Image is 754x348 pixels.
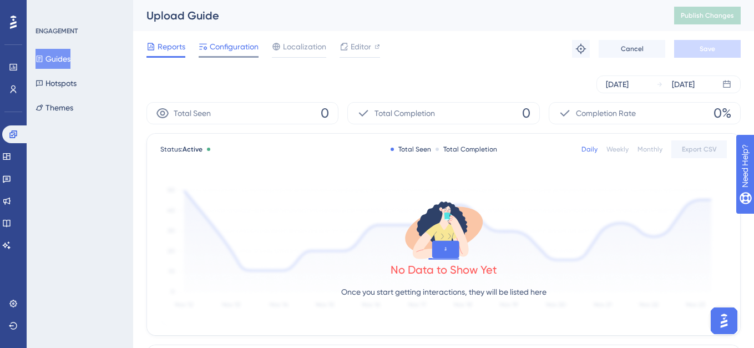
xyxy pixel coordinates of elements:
[158,40,185,53] span: Reports
[351,40,371,53] span: Editor
[674,40,741,58] button: Save
[681,11,734,20] span: Publish Changes
[26,3,69,16] span: Need Help?
[36,73,77,93] button: Hotspots
[674,7,741,24] button: Publish Changes
[637,145,662,154] div: Monthly
[700,44,715,53] span: Save
[621,44,644,53] span: Cancel
[436,145,497,154] div: Total Completion
[672,78,695,91] div: [DATE]
[283,40,326,53] span: Localization
[391,145,431,154] div: Total Seen
[581,145,598,154] div: Daily
[36,49,70,69] button: Guides
[160,145,203,154] span: Status:
[183,145,203,153] span: Active
[146,8,646,23] div: Upload Guide
[391,262,497,278] div: No Data to Show Yet
[671,140,727,158] button: Export CSV
[606,145,629,154] div: Weekly
[713,104,731,122] span: 0%
[599,40,665,58] button: Cancel
[174,107,211,120] span: Total Seen
[522,104,530,122] span: 0
[682,145,717,154] span: Export CSV
[606,78,629,91] div: [DATE]
[321,104,329,122] span: 0
[341,285,546,299] p: Once you start getting interactions, they will be listed here
[36,98,73,118] button: Themes
[576,107,636,120] span: Completion Rate
[36,27,78,36] div: ENGAGEMENT
[375,107,435,120] span: Total Completion
[707,304,741,337] iframe: UserGuiding AI Assistant Launcher
[210,40,259,53] span: Configuration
